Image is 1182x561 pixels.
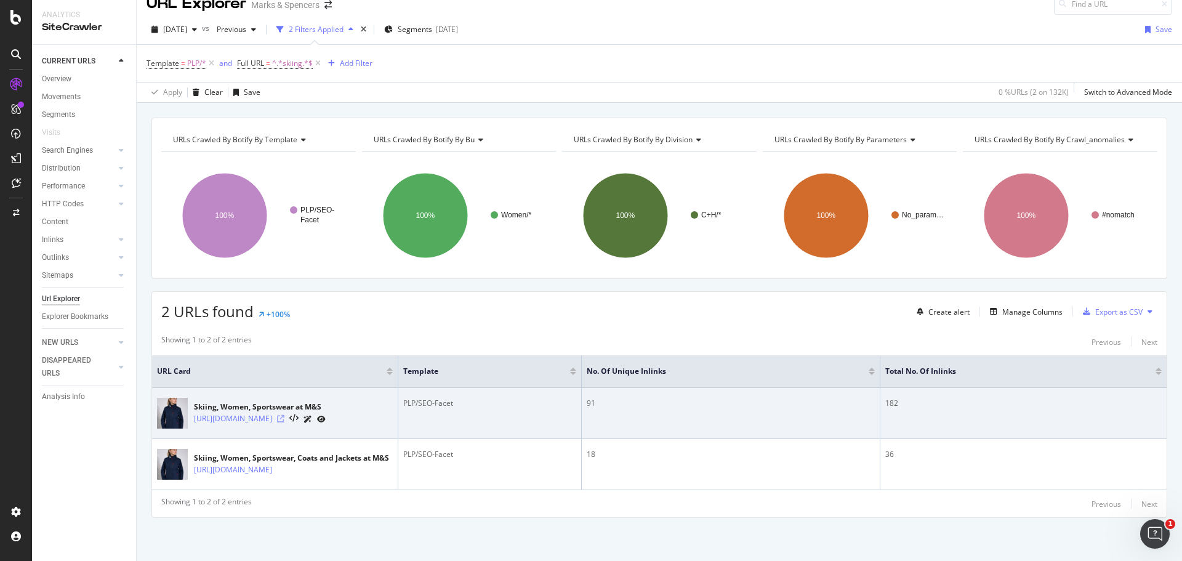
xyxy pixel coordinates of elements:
[403,366,552,377] span: Template
[42,198,84,211] div: HTTP Codes
[975,134,1125,145] span: URLs Crawled By Botify By crawl_anomalies
[587,398,875,409] div: 91
[1165,519,1175,529] span: 1
[1156,24,1172,34] div: Save
[272,55,313,72] span: ^.*skiing.*$
[304,413,312,426] a: AI Url Details
[374,134,475,145] span: URLs Crawled By Botify By bu
[194,453,389,464] div: Skiing, Women, Sportswear, Coats and Jackets at M&S
[228,83,260,102] button: Save
[42,269,73,282] div: Sitemaps
[173,134,297,145] span: URLs Crawled By Botify By template
[42,310,108,323] div: Explorer Bookmarks
[300,216,320,224] text: Facet
[42,20,126,34] div: SiteCrawler
[1092,334,1121,349] button: Previous
[202,23,212,33] span: vs
[358,23,369,36] div: times
[42,91,81,103] div: Movements
[317,413,326,426] a: URL Inspection
[212,20,261,39] button: Previous
[42,73,127,86] a: Overview
[42,251,69,264] div: Outlinks
[403,398,576,409] div: PLP/SEO-Facet
[362,162,555,269] svg: A chart.
[574,134,693,145] span: URLs Crawled By Botify By division
[1002,307,1063,317] div: Manage Columns
[571,130,746,150] h4: URLs Crawled By Botify By division
[1078,302,1143,321] button: Export as CSV
[188,83,223,102] button: Clear
[379,20,463,39] button: Segments[DATE]
[42,354,104,380] div: DISAPPEARED URLS
[161,162,354,269] svg: A chart.
[587,366,850,377] span: No. of Unique Inlinks
[42,216,68,228] div: Content
[1092,496,1121,511] button: Previous
[1141,337,1157,347] div: Next
[194,413,272,425] a: [URL][DOMAIN_NAME]
[42,269,115,282] a: Sitemaps
[42,336,115,349] a: NEW URLS
[340,58,372,68] div: Add Filter
[774,134,907,145] span: URLs Crawled By Botify By parameters
[161,334,252,349] div: Showing 1 to 2 of 2 entries
[42,180,115,193] a: Performance
[147,58,179,68] span: Template
[42,233,63,246] div: Inlinks
[204,87,223,97] div: Clear
[985,304,1063,319] button: Manage Columns
[928,307,970,317] div: Create alert
[1140,519,1170,549] iframe: Intercom live chat
[147,20,202,39] button: [DATE]
[42,293,127,305] a: Url Explorer
[42,390,127,403] a: Analysis Info
[885,398,1162,409] div: 182
[219,58,232,68] div: and
[963,162,1156,269] svg: A chart.
[215,211,235,220] text: 100%
[816,211,835,220] text: 100%
[42,10,126,20] div: Analytics
[501,211,531,219] text: Women/*
[1140,20,1172,39] button: Save
[403,449,576,460] div: PLP/SEO-Facet
[181,58,185,68] span: =
[972,130,1146,150] h4: URLs Crawled By Botify By crawl_anomalies
[42,233,115,246] a: Inlinks
[1092,337,1121,347] div: Previous
[701,211,722,219] text: C+H/*
[1092,499,1121,509] div: Previous
[885,366,1137,377] span: Total No. of Inlinks
[171,130,345,150] h4: URLs Crawled By Botify By template
[271,20,358,39] button: 2 Filters Applied
[194,464,272,476] a: [URL][DOMAIN_NAME]
[161,496,252,511] div: Showing 1 to 2 of 2 entries
[999,87,1069,97] div: 0 % URLs ( 2 on 132K )
[266,58,270,68] span: =
[277,415,284,422] a: Visit Online Page
[42,73,71,86] div: Overview
[289,414,299,423] button: View HTML Source
[1102,211,1135,219] text: #nomatch
[42,144,93,157] div: Search Engines
[436,24,458,34] div: [DATE]
[1017,211,1036,220] text: 100%
[42,198,115,211] a: HTTP Codes
[157,394,188,434] img: main image
[42,144,115,157] a: Search Engines
[772,130,946,150] h4: URLs Crawled By Botify By parameters
[42,354,115,380] a: DISAPPEARED URLS
[1141,334,1157,349] button: Next
[244,87,260,97] div: Save
[42,293,80,305] div: Url Explorer
[1141,499,1157,509] div: Next
[42,390,85,403] div: Analysis Info
[1084,87,1172,97] div: Switch to Advanced Mode
[763,162,955,269] div: A chart.
[163,87,182,97] div: Apply
[42,180,85,193] div: Performance
[289,24,344,34] div: 2 Filters Applied
[902,211,944,219] text: No_param…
